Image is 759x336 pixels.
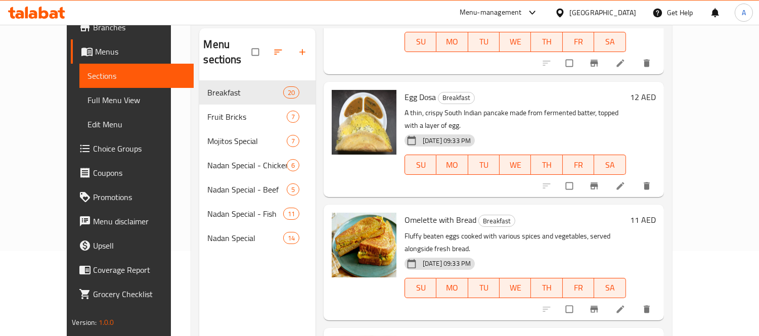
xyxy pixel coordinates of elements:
[246,42,267,62] span: Select all sections
[468,278,500,298] button: TU
[93,21,186,33] span: Branches
[409,280,432,295] span: SU
[332,90,396,155] img: Egg Dosa
[535,34,558,49] span: TH
[440,280,464,295] span: MO
[72,316,97,329] span: Version:
[472,158,496,172] span: TU
[287,161,299,170] span: 6
[71,209,194,233] a: Menu disclaimer
[440,34,464,49] span: MO
[93,191,186,203] span: Promotions
[636,175,660,197] button: delete
[207,159,286,171] span: Nadan Special - Chicken
[583,298,607,320] button: Branch-specific-item
[87,70,186,82] span: Sections
[207,183,286,196] span: Nadan Special - Beef
[207,135,286,147] div: Mojitos Special
[436,155,468,175] button: MO
[287,136,299,146] span: 7
[405,212,476,227] span: Omelette with Bread
[535,158,558,172] span: TH
[405,89,436,105] span: Egg Dosa
[199,177,316,202] div: Nadan Special - Beef5
[460,7,522,19] div: Menu-management
[405,230,626,255] p: Fluffy beaten eggs cooked with various spices and vegetables, served alongside fresh bread.
[504,34,527,49] span: WE
[99,316,114,329] span: 1.0.0
[436,32,468,52] button: MO
[615,181,628,191] a: Edit menu item
[500,32,531,52] button: WE
[594,32,626,52] button: SA
[405,155,436,175] button: SU
[93,142,186,155] span: Choice Groups
[531,155,562,175] button: TH
[560,300,581,319] span: Select to update
[630,90,656,104] h6: 12 AED
[87,118,186,130] span: Edit Menu
[583,175,607,197] button: Branch-specific-item
[71,161,194,185] a: Coupons
[567,158,590,172] span: FR
[594,155,626,175] button: SA
[87,94,186,106] span: Full Menu View
[531,32,562,52] button: TH
[560,54,581,73] span: Select to update
[535,280,558,295] span: TH
[504,280,527,295] span: WE
[531,278,562,298] button: TH
[567,34,590,49] span: FR
[71,136,194,161] a: Choice Groups
[71,282,194,306] a: Grocery Checklist
[615,304,628,314] a: Edit menu item
[563,32,594,52] button: FR
[284,88,299,98] span: 20
[405,32,436,52] button: SU
[199,202,316,226] div: Nadan Special - Fish11
[563,278,594,298] button: FR
[479,215,515,227] span: Breakfast
[438,92,475,104] div: Breakfast
[199,76,316,254] nav: Menu sections
[504,158,527,172] span: WE
[199,153,316,177] div: Nadan Special - Chicken6
[419,136,475,146] span: [DATE] 09:33 PM
[500,155,531,175] button: WE
[436,278,468,298] button: MO
[93,239,186,252] span: Upsell
[472,34,496,49] span: TU
[598,280,621,295] span: SA
[71,233,194,258] a: Upsell
[199,105,316,129] div: Fruit Bricks7
[95,45,186,58] span: Menus
[287,185,299,195] span: 5
[79,88,194,112] a: Full Menu View
[93,215,186,227] span: Menu disclaimer
[560,176,581,196] span: Select to update
[207,208,283,220] span: Nadan Special - Fish
[287,135,299,147] div: items
[203,37,252,67] h2: Menu sections
[284,209,299,219] span: 11
[478,215,515,227] div: Breakfast
[598,158,621,172] span: SA
[284,233,299,243] span: 14
[93,288,186,300] span: Grocery Checklist
[405,278,436,298] button: SU
[409,34,432,49] span: SU
[71,39,194,64] a: Menus
[207,86,283,99] span: Breakfast
[93,167,186,179] span: Coupons
[287,183,299,196] div: items
[419,259,475,268] span: [DATE] 09:33 PM
[207,111,286,123] span: Fruit Bricks
[207,232,283,244] span: Nadan Special
[440,158,464,172] span: MO
[569,7,636,18] div: [GEOGRAPHIC_DATA]
[409,158,432,172] span: SU
[742,7,746,18] span: A
[405,107,626,132] p: A thin, crispy South Indian pancake made from fermented batter, topped with a layer of egg.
